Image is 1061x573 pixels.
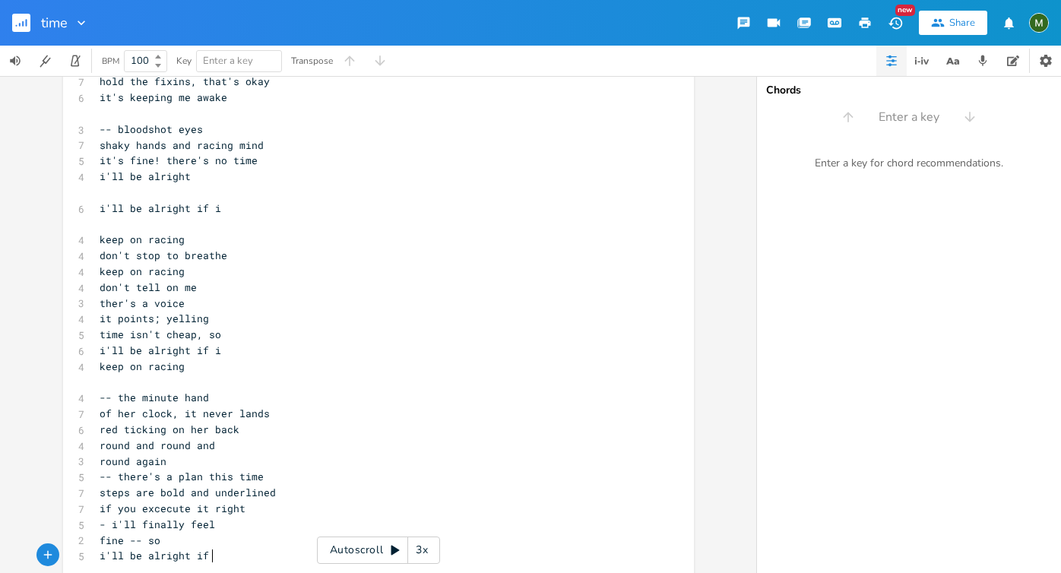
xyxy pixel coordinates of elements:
[100,454,166,468] span: round again
[100,359,185,373] span: keep on racing
[100,549,209,562] span: i'll be alright if
[102,57,119,65] div: BPM
[949,16,975,30] div: Share
[100,138,264,152] span: shaky hands and racing mind
[757,147,1061,179] div: Enter a key for chord recommendations.
[100,74,270,88] span: hold the fixins, that's okay
[100,201,221,215] span: i'll be alright if i
[100,312,209,325] span: it points; yelling
[100,518,215,531] span: - i'll finally feel
[100,249,227,262] span: don't stop to breathe
[100,169,191,183] span: i'll be alright
[100,407,270,420] span: of her clock, it never lands
[766,85,1052,96] div: Chords
[100,486,276,499] span: steps are bold and underlined
[1029,13,1049,33] img: madelinetaylor21
[100,343,221,357] span: i'll be alright if i
[100,280,197,294] span: don't tell on me
[100,438,215,452] span: round and round and
[919,11,987,35] button: Share
[100,470,264,483] span: -- there's a plan this time
[100,122,203,136] span: -- bloodshot eyes
[203,54,253,68] span: Enter a key
[100,154,258,167] span: it's fine! there's no time
[41,16,68,30] span: time
[100,90,227,104] span: it's keeping me awake
[895,5,915,16] div: New
[100,502,245,515] span: if you excecute it right
[100,533,160,547] span: fine -- so
[317,537,440,564] div: Autoscroll
[100,328,221,341] span: time isn't cheap, so
[880,9,911,36] button: New
[100,391,209,404] span: -- the minute hand
[176,56,192,65] div: Key
[879,109,939,126] span: Enter a key
[100,233,185,246] span: keep on racing
[100,264,185,278] span: keep on racing
[100,423,239,436] span: red ticking on her back
[408,537,435,564] div: 3x
[100,296,185,310] span: ther's a voice
[291,56,333,65] div: Transpose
